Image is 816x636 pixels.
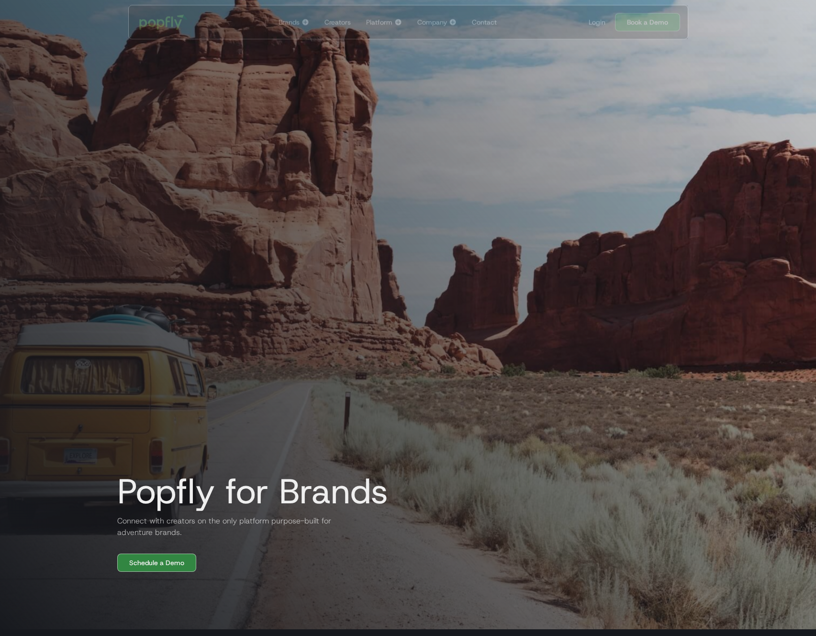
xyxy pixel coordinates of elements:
[110,515,339,538] h2: Connect with creators on the only platform purpose-built for adventure brands.
[468,5,500,39] a: Contact
[471,17,496,27] div: Contact
[117,554,196,572] a: Schedule a Demo
[278,17,299,27] div: Brands
[320,5,354,39] a: Creators
[366,17,392,27] div: Platform
[589,17,605,27] div: Login
[585,17,609,27] a: Login
[324,17,350,27] div: Creators
[110,472,388,511] h1: Popfly for Brands
[615,13,680,31] a: Book a Demo
[417,17,447,27] div: Company
[133,8,194,36] a: home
